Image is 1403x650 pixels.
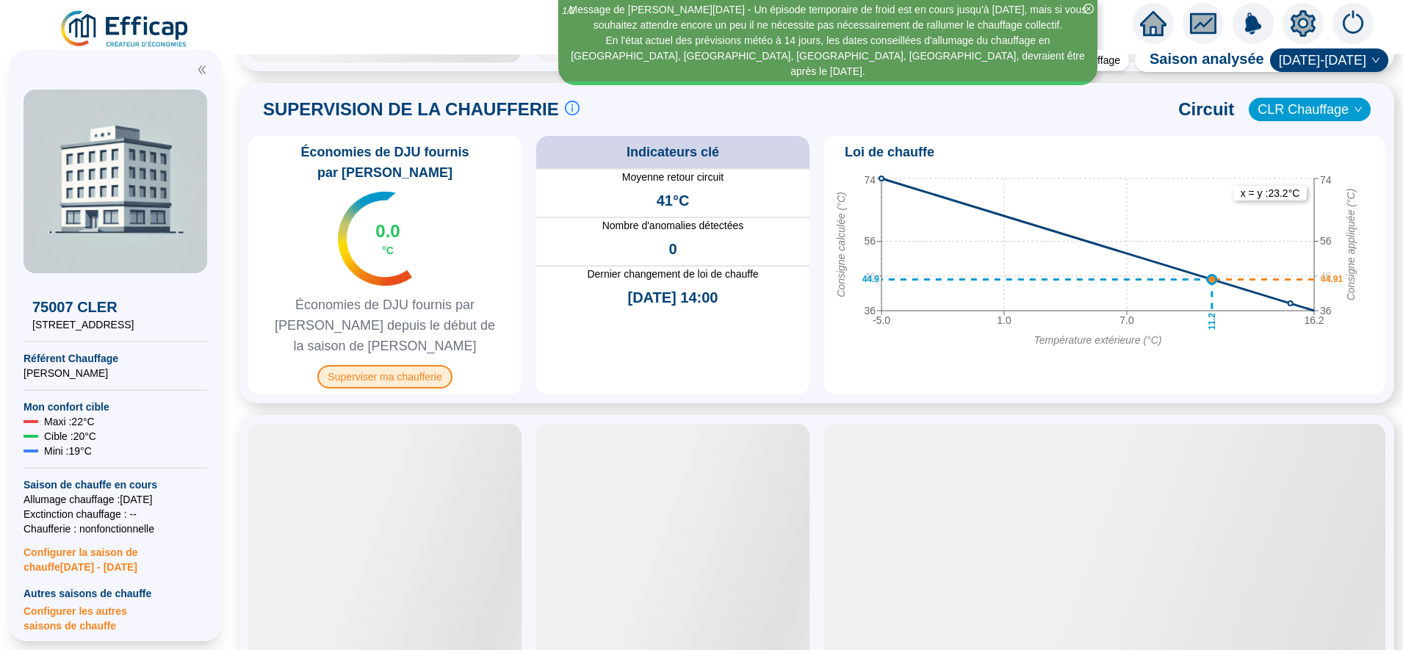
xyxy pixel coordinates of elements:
span: 0.0 [375,220,400,243]
span: Chaufferie : non fonctionnelle [24,521,207,536]
span: Cible : 20 °C [44,429,96,444]
img: efficap energie logo [59,9,192,50]
tspan: 46 [864,270,876,282]
tspan: 74 [1320,174,1332,186]
span: close-circle [1083,4,1094,14]
i: 1 / 2 [562,5,575,16]
span: [PERSON_NAME] [24,366,207,380]
span: 75007 CLER [32,297,198,317]
span: Saison analysée [1135,48,1264,72]
span: double-left [197,65,207,75]
span: Économies de DJU fournis par [PERSON_NAME] [254,142,516,183]
text: x = y : 23.2 °C [1241,187,1300,199]
span: Circuit [1178,98,1234,121]
span: Configurer les autres saisons de chauffe [24,601,207,633]
span: 2025-2026 [1279,49,1379,71]
span: CLR Chauffage [1258,98,1362,120]
span: °C [382,243,394,258]
text: 11.2 [1207,313,1217,331]
span: Configurer la saison de chauffe [DATE] - [DATE] [24,536,207,574]
tspan: Consigne calculée (°C) [835,192,847,297]
span: Dernier changement de loi de chauffe [536,267,809,281]
img: indicateur températures [338,192,412,286]
span: [STREET_ADDRESS] [32,317,198,332]
span: down [1354,105,1363,114]
span: home [1140,10,1166,37]
div: En l'état actuel des prévisions météo à 14 jours, les dates conseillées d'allumage du chauffage e... [560,33,1095,79]
span: SUPERVISION DE LA CHAUFFERIE [263,98,559,121]
tspan: 16.2 [1304,314,1324,326]
span: Économies de DJU fournis par [PERSON_NAME] depuis le début de la saison de [PERSON_NAME] [254,295,516,356]
span: Moyenne retour circuit [536,170,809,184]
tspan: 36 [1320,305,1332,317]
span: Mini : 19 °C [44,444,92,458]
img: alerts [1233,3,1274,44]
tspan: 36 [864,305,876,317]
div: Message de [PERSON_NAME][DATE] - Un épisode temporaire de froid est en cours jusqu'à [DATE], mais... [560,2,1095,33]
text: 44.91 [1321,275,1343,285]
tspan: 46 [1320,270,1332,282]
span: Nombre d'anomalies détectées [536,218,809,233]
span: [DATE] 14:00 [628,287,718,308]
span: Autres saisons de chauffe [24,586,207,601]
span: 0 [668,239,677,259]
span: Maxi : 22 °C [44,414,95,429]
img: alerts [1332,3,1374,44]
span: Exctinction chauffage : -- [24,507,207,521]
tspan: 56 [864,235,876,247]
span: Superviser ma chaufferie [317,365,452,389]
span: Allumage chauffage : [DATE] [24,492,207,507]
tspan: 1.0 [997,314,1011,326]
tspan: 7.0 [1119,314,1134,326]
span: Indicateurs clé [627,142,719,162]
span: fund [1190,10,1216,37]
span: Référent Chauffage [24,351,207,366]
tspan: Consigne appliquée (°C) [1345,189,1357,301]
span: 41°C [657,190,690,211]
span: Loi de chauffe [845,142,934,162]
span: Saison de chauffe en cours [24,477,207,492]
tspan: Température extérieure (°C) [1034,334,1162,346]
span: down [1371,56,1380,65]
span: setting [1290,10,1316,37]
span: info-circle [565,101,580,115]
tspan: 56 [1320,235,1332,247]
span: Mon confort cible [24,400,207,414]
tspan: -5.0 [873,314,890,326]
text: 44.9 [862,275,880,285]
